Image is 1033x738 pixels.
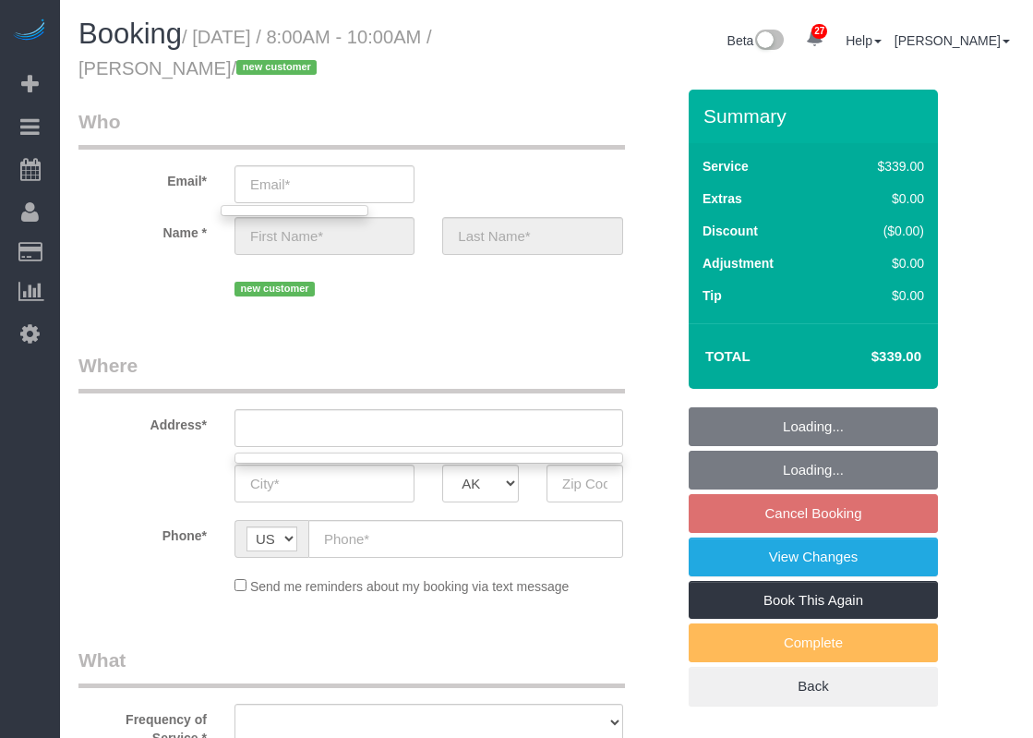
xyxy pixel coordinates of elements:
[689,581,938,620] a: Book This Again
[236,60,317,75] span: new customer
[811,24,827,39] span: 27
[703,189,742,208] label: Extras
[838,286,924,305] div: $0.00
[689,667,938,706] a: Back
[65,165,221,190] label: Email*
[234,465,414,502] input: City*
[703,105,929,127] h3: Summary
[65,409,221,434] label: Address*
[65,217,221,242] label: Name *
[838,222,924,240] div: ($0.00)
[703,222,758,240] label: Discount
[78,18,182,50] span: Booking
[705,348,751,364] strong: Total
[895,33,1010,48] a: [PERSON_NAME]
[308,520,623,558] input: Phone*
[703,254,774,272] label: Adjustment
[838,189,924,208] div: $0.00
[442,217,622,255] input: Last Name*
[816,349,921,365] h4: $339.00
[703,157,749,175] label: Service
[11,18,48,44] img: Automaid Logo
[78,647,625,688] legend: What
[78,352,625,393] legend: Where
[250,579,570,594] span: Send me reminders about my booking via text message
[846,33,882,48] a: Help
[78,27,432,79] small: / [DATE] / 8:00AM - 10:00AM / [PERSON_NAME]
[838,254,924,272] div: $0.00
[234,165,414,203] input: Email*
[727,33,785,48] a: Beta
[797,18,833,59] a: 27
[753,30,784,54] img: New interface
[78,108,625,150] legend: Who
[232,58,323,79] span: /
[234,217,414,255] input: First Name*
[703,286,722,305] label: Tip
[838,157,924,175] div: $339.00
[689,538,938,576] a: View Changes
[547,465,623,502] input: Zip Code*
[65,520,221,545] label: Phone*
[234,282,315,296] span: new customer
